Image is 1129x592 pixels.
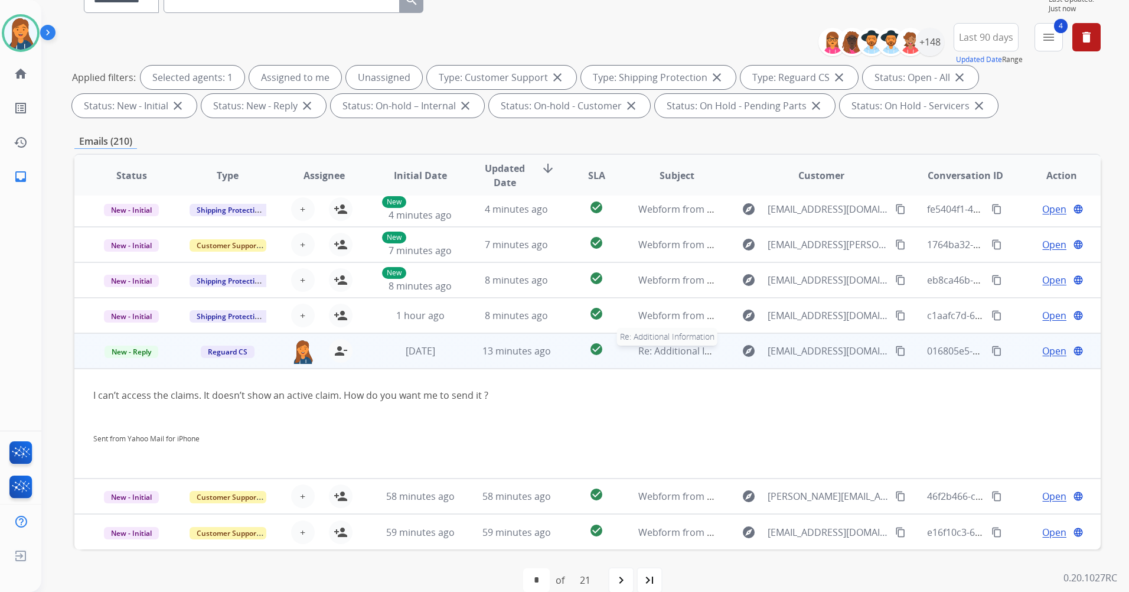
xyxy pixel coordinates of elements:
div: Status: On-hold - Customer [489,94,650,118]
mat-icon: explore [742,238,756,252]
div: Selected agents: 1 [141,66,244,89]
mat-icon: close [300,99,314,113]
mat-icon: arrow_downward [541,161,555,175]
span: Shipping Protection [190,275,270,287]
span: Webform from [EMAIL_ADDRESS][PERSON_NAME][DOMAIN_NAME] on [DATE] [638,238,979,251]
button: + [291,197,315,221]
span: [EMAIL_ADDRESS][DOMAIN_NAME] [768,525,889,539]
span: [PERSON_NAME][EMAIL_ADDRESS][PERSON_NAME][DOMAIN_NAME] [768,489,889,503]
mat-icon: close [972,99,986,113]
span: e16f10c3-640a-4371-ae26-fa04ecf2dc3e [927,526,1101,539]
span: 8 minutes ago [485,274,548,287]
span: eb8ca46b-3c3f-42d3-a26c-9c34b7afea3b [927,274,1105,287]
button: Updated Date [956,55,1002,64]
span: New - Reply [105,346,158,358]
mat-icon: last_page [642,573,657,587]
span: Open [1042,344,1066,358]
p: New [382,232,406,243]
div: Unassigned [346,66,422,89]
span: 59 minutes ago [386,526,455,539]
mat-icon: content_copy [991,491,1002,502]
div: Status: Open - All [863,66,978,89]
mat-icon: menu [1042,30,1056,44]
span: Customer [798,168,844,183]
div: 21 [570,568,600,592]
span: + [300,238,305,252]
span: Open [1042,308,1066,323]
span: Shipping Protection [190,204,270,216]
img: agent-avatar [291,339,315,364]
span: + [300,308,305,323]
mat-icon: explore [742,273,756,287]
mat-icon: home [14,67,28,81]
mat-icon: close [710,70,724,84]
span: 016805e5-1366-4c74-9501-4dc3acb19a93 [927,344,1108,357]
mat-icon: close [832,70,846,84]
mat-icon: check_circle [589,307,603,321]
span: Updated Date [478,161,531,190]
mat-icon: explore [742,344,756,358]
mat-icon: content_copy [991,239,1002,250]
span: Reguard CS [201,346,254,358]
img: avatar [4,17,37,50]
mat-icon: language [1073,310,1084,321]
span: Webform from [EMAIL_ADDRESS][DOMAIN_NAME] on [DATE] [638,274,906,287]
span: 8 minutes ago [485,309,548,322]
p: 0.20.1027RC [1063,571,1117,585]
mat-icon: language [1073,275,1084,285]
mat-icon: explore [742,202,756,216]
mat-icon: person_remove [334,344,348,358]
mat-icon: person_add [334,308,348,323]
mat-icon: check_circle [589,487,603,502]
span: 8 minutes ago [389,279,452,292]
span: 13 minutes ago [482,344,551,357]
mat-icon: close [809,99,823,113]
span: Open [1042,202,1066,216]
mat-icon: content_copy [895,527,906,538]
mat-icon: content_copy [895,346,906,356]
span: 58 minutes ago [482,490,551,503]
span: Initial Date [394,168,447,183]
button: 4 [1035,23,1063,51]
div: Status: On-hold – Internal [331,94,484,118]
mat-icon: person_add [334,525,348,539]
span: Open [1042,273,1066,287]
mat-icon: explore [742,525,756,539]
span: Webform from [EMAIL_ADDRESS][DOMAIN_NAME] on [DATE] [638,309,906,322]
span: 4 minutes ago [485,203,548,216]
mat-icon: language [1073,204,1084,214]
mat-icon: close [952,70,967,84]
mat-icon: person_add [334,273,348,287]
span: New - Initial [104,204,159,216]
span: Webform from [PERSON_NAME][EMAIL_ADDRESS][PERSON_NAME][DOMAIN_NAME] on [DATE] [638,490,1052,503]
th: Action [1004,155,1101,196]
span: New - Initial [104,310,159,323]
span: Open [1042,238,1066,252]
span: + [300,202,305,216]
span: 59 minutes ago [482,526,551,539]
p: New [382,267,406,279]
mat-icon: content_copy [895,491,906,502]
span: Status [116,168,147,183]
span: SLA [588,168,605,183]
span: 1 hour ago [396,309,445,322]
div: I can’t access the claims. It doesn’t show an active claim. How do you want me to send it ? [93,388,889,459]
span: Just now [1049,4,1101,14]
mat-icon: explore [742,308,756,323]
mat-icon: close [624,99,638,113]
span: New - Initial [104,239,159,252]
mat-icon: person_add [334,238,348,252]
span: New - Initial [104,275,159,287]
span: Assignee [304,168,345,183]
button: + [291,484,315,508]
span: c1aafc7d-64dd-4fd6-86cc-0629428b7841 [927,309,1105,322]
span: Customer Support [190,491,266,503]
span: Webform from [EMAIL_ADDRESS][DOMAIN_NAME] on [DATE] [638,526,906,539]
div: of [556,573,564,587]
div: Status: On Hold - Pending Parts [655,94,835,118]
p: Applied filters: [72,70,136,84]
span: + [300,273,305,287]
mat-icon: inbox [14,170,28,184]
mat-icon: check_circle [589,342,603,356]
span: 4 minutes ago [389,209,452,222]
